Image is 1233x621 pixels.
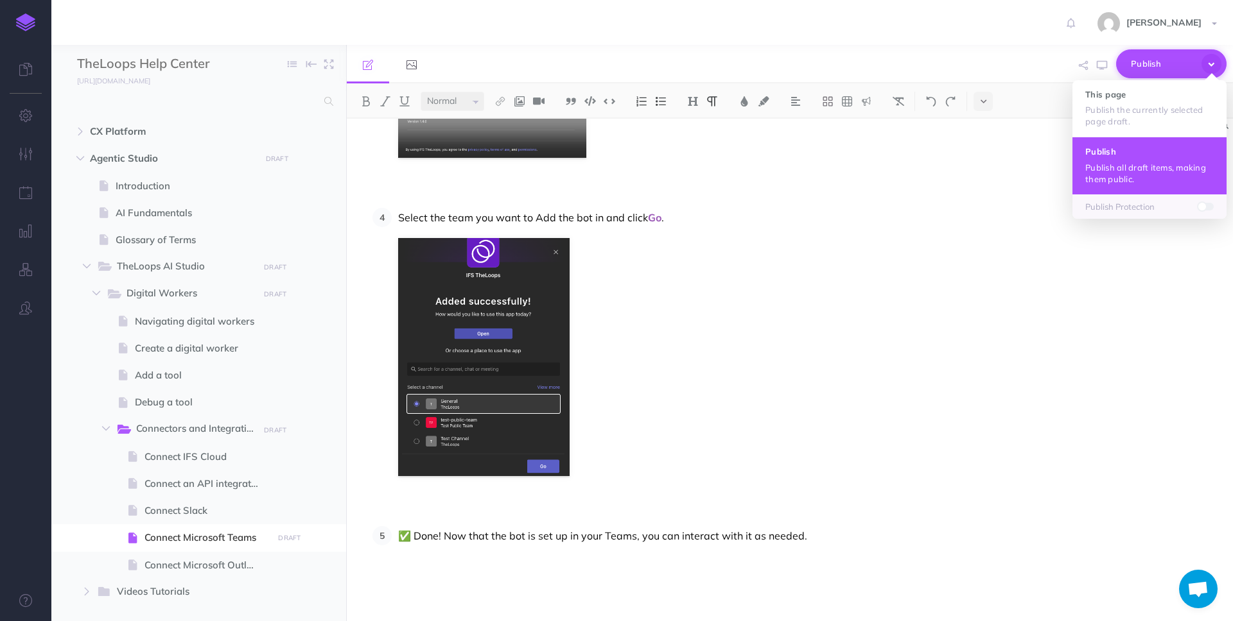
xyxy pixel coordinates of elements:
img: Underline button [399,96,410,106]
span: CX Platform [90,124,253,139]
small: [URL][DOMAIN_NAME] [77,76,150,85]
button: DRAFT [274,531,306,545]
img: Link button [494,96,506,106]
span: Connect Microsoft Outlook [144,557,269,573]
img: Italic button [380,96,391,106]
img: Inline code button [604,96,615,106]
img: Bold button [360,96,372,106]
button: DRAFT [261,151,293,166]
button: DRAFT [259,260,292,275]
img: Add image button [514,96,525,106]
img: Text background color button [758,96,769,106]
p: Select the team you want to Add the bot in and click . [398,208,951,227]
img: Redo [945,96,956,106]
img: 21e142feef428a111d1e80b1ac78ce4f.jpg [1097,12,1120,35]
input: Search [77,90,317,113]
img: Headings dropdown button [687,96,699,106]
img: 51MofqHO65hbdqhqIN9U.png [398,238,570,476]
span: Go [648,211,661,224]
small: DRAFT [264,290,286,298]
h4: This page [1085,90,1214,99]
small: DRAFT [264,263,286,271]
img: Text color button [739,96,750,106]
span: Digital Workers [127,285,250,302]
button: Publish Publish all draft items, making them public. [1072,137,1227,194]
span: Agentic Studio [90,151,253,166]
img: Unordered list button [655,96,667,106]
span: Connect Microsoft Teams [144,530,269,545]
span: Create a digital worker [135,341,269,356]
p: Publish all draft items, making them public. [1085,162,1214,185]
span: Connect IFS Cloud [144,449,269,464]
span: Debug a tool [135,395,269,410]
span: Videos Tutorials [117,584,250,600]
img: Callout dropdown menu button [861,96,872,106]
span: AI Fundamentals [116,205,269,221]
button: This page Publish the currently selected page draft. [1072,80,1227,137]
span: Glossary of Terms [116,232,269,248]
img: Undo [925,96,937,106]
input: Documentation Name [77,55,228,74]
h4: Publish [1085,147,1214,156]
img: Ordered list button [636,96,647,106]
img: Clear styles button [893,96,904,106]
button: DRAFT [259,423,292,438]
div: Open chat [1179,570,1218,608]
span: ✅ Do [398,529,427,542]
span: TheLoops AI Studio [117,259,250,275]
img: logo-mark.svg [16,13,35,31]
img: Paragraph button [706,96,718,106]
p: Publish Protection [1085,201,1214,212]
p: Publish the currently selected page draft. [1085,104,1214,127]
img: Blockquote button [565,96,577,106]
small: DRAFT [266,155,288,163]
span: Connect an API integration [144,476,269,491]
span: [PERSON_NAME] [1120,17,1208,28]
span: Publish [1131,54,1195,74]
span: Introduction [116,178,269,194]
button: Publish [1116,49,1227,78]
img: Create table button [841,96,853,106]
a: [URL][DOMAIN_NAME] [51,74,163,87]
img: Alignment dropdown menu button [790,96,801,106]
button: DRAFT [259,287,292,302]
small: DRAFT [264,426,286,434]
small: DRAFT [278,534,301,542]
span: Navigating digital workers [135,314,269,329]
span: Add a tool [135,368,269,383]
span: ne! Now that the bot is set up in your Teams, you can interact with it as needed. [427,529,807,542]
img: Add video button [533,96,545,106]
span: Connect Slack [144,503,269,518]
img: Code block button [584,96,596,106]
span: Connectors and Integrations [136,421,267,438]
